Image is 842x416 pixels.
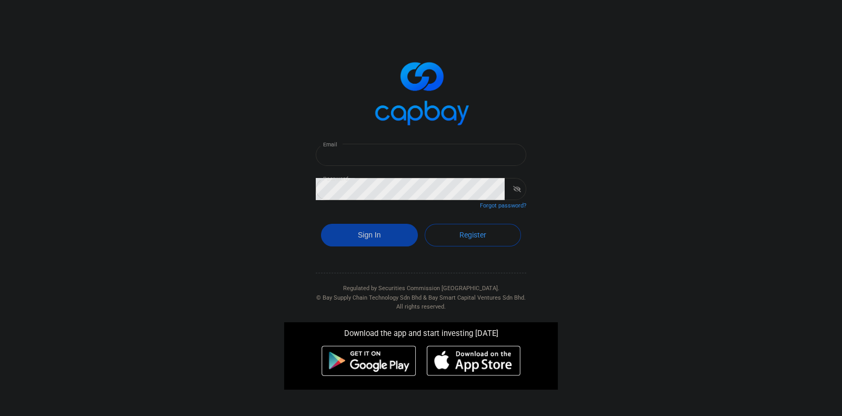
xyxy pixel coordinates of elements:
[427,345,520,376] img: ios
[276,322,566,340] div: Download the app and start investing [DATE]
[322,345,416,376] img: android
[316,294,422,301] span: © Bay Supply Chain Technology Sdn Bhd
[459,231,486,239] span: Register
[368,53,474,131] img: logo
[428,294,526,301] span: Bay Smart Capital Ventures Sdn Bhd.
[425,224,522,246] a: Register
[480,202,526,209] a: Forgot password?
[323,141,337,148] label: Email
[323,175,348,183] label: Password
[321,224,418,246] button: Sign In
[316,273,526,312] div: Regulated by Securities Commission [GEOGRAPHIC_DATA]. & All rights reserved.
